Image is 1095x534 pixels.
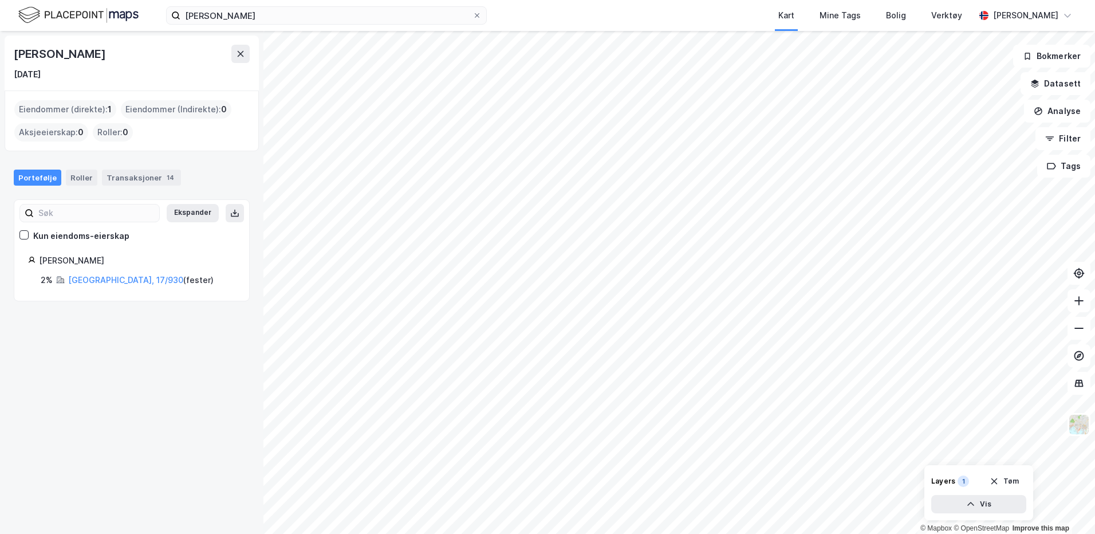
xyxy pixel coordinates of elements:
[931,477,955,486] div: Layers
[68,273,214,287] div: ( fester )
[221,103,227,116] span: 0
[931,9,962,22] div: Verktøy
[982,472,1026,490] button: Tøm
[102,170,181,186] div: Transaksjoner
[14,100,116,119] div: Eiendommer (direkte) :
[123,125,128,139] span: 0
[41,273,53,287] div: 2%
[954,524,1009,532] a: OpenStreetMap
[958,476,969,487] div: 1
[820,9,861,22] div: Mine Tags
[14,123,88,142] div: Aksjeeierskap :
[66,170,97,186] div: Roller
[164,172,176,183] div: 14
[180,7,472,24] input: Søk på adresse, matrikkel, gårdeiere, leietakere eller personer
[886,9,906,22] div: Bolig
[1013,524,1069,532] a: Improve this map
[39,254,235,268] div: [PERSON_NAME]
[33,229,129,243] div: Kun eiendoms-eierskap
[14,68,41,81] div: [DATE]
[1037,155,1090,178] button: Tags
[78,125,84,139] span: 0
[931,495,1026,513] button: Vis
[68,275,183,285] a: [GEOGRAPHIC_DATA], 17/930
[1038,479,1095,534] div: Kontrollprogram for chat
[18,5,139,25] img: logo.f888ab2527a4732fd821a326f86c7f29.svg
[1038,479,1095,534] iframe: Chat Widget
[920,524,952,532] a: Mapbox
[1013,45,1090,68] button: Bokmerker
[1024,100,1090,123] button: Analyse
[108,103,112,116] span: 1
[1021,72,1090,95] button: Datasett
[93,123,133,142] div: Roller :
[993,9,1058,22] div: [PERSON_NAME]
[34,205,159,222] input: Søk
[1035,127,1090,150] button: Filter
[14,45,108,63] div: [PERSON_NAME]
[167,204,219,222] button: Ekspander
[14,170,61,186] div: Portefølje
[121,100,231,119] div: Eiendommer (Indirekte) :
[1068,414,1090,435] img: Z
[778,9,794,22] div: Kart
